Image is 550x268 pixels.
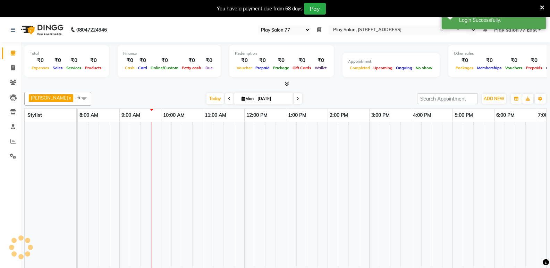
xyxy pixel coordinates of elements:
[271,57,291,64] div: ₹0
[136,57,149,64] div: ₹0
[370,110,391,120] a: 3:00 PM
[31,95,68,101] span: [PERSON_NAME]
[235,66,254,70] span: Voucher
[453,110,475,120] a: 5:00 PM
[372,66,394,70] span: Upcoming
[482,94,506,104] button: ADD NEW
[203,110,228,120] a: 11:00 AM
[348,66,372,70] span: Completed
[51,66,65,70] span: Sales
[417,93,478,104] input: Search Appointment
[255,94,290,104] input: 2025-09-01
[454,66,475,70] span: Packages
[304,3,326,15] button: Pay
[206,93,224,104] span: Today
[120,110,142,120] a: 9:00 AM
[30,57,51,64] div: ₹0
[68,95,71,101] a: x
[504,66,524,70] span: Vouchers
[76,20,107,40] b: 08047224946
[65,66,83,70] span: Services
[149,66,180,70] span: Online/Custom
[475,66,504,70] span: Memberships
[245,110,269,120] a: 12:00 PM
[65,57,83,64] div: ₹0
[484,96,504,101] span: ADD NEW
[414,66,434,70] span: No show
[136,66,149,70] span: Card
[394,66,414,70] span: Ongoing
[180,57,203,64] div: ₹0
[494,26,537,34] span: Play salon 77 East
[475,57,504,64] div: ₹0
[149,57,180,64] div: ₹0
[313,57,328,64] div: ₹0
[504,57,524,64] div: ₹0
[75,95,85,100] span: +6
[78,110,100,120] a: 8:00 AM
[524,66,544,70] span: Prepaids
[254,66,271,70] span: Prepaid
[83,66,103,70] span: Products
[235,57,254,64] div: ₹0
[313,66,328,70] span: Wallet
[204,66,214,70] span: Due
[30,66,51,70] span: Expenses
[217,5,303,12] div: You have a payment due from 68 days
[348,59,434,64] div: Appointment
[161,110,186,120] a: 10:00 AM
[27,112,42,118] span: Stylist
[203,57,215,64] div: ₹0
[180,66,203,70] span: Petty cash
[524,57,544,64] div: ₹0
[291,57,313,64] div: ₹0
[271,66,291,70] span: Package
[83,57,103,64] div: ₹0
[51,57,65,64] div: ₹0
[240,96,255,101] span: Mon
[30,51,103,57] div: Total
[459,17,541,24] div: Login Successfully.
[18,20,65,40] img: logo
[286,110,308,120] a: 1:00 PM
[411,110,433,120] a: 4:00 PM
[291,66,313,70] span: Gift Cards
[328,110,350,120] a: 2:00 PM
[494,110,516,120] a: 6:00 PM
[235,51,328,57] div: Redemption
[454,57,475,64] div: ₹0
[123,66,136,70] span: Cash
[123,57,136,64] div: ₹0
[123,51,215,57] div: Finance
[254,57,271,64] div: ₹0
